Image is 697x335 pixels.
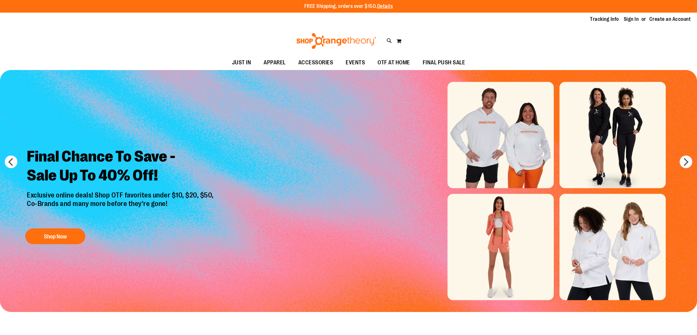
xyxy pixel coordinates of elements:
[304,3,393,10] p: FREE Shipping, orders over $150.
[298,56,333,70] span: ACCESSORIES
[624,16,639,23] a: Sign In
[22,142,220,247] a: Final Chance To Save -Sale Up To 40% Off! Exclusive online deals! Shop OTF favorites under $10, $...
[423,56,465,70] span: FINAL PUSH SALE
[5,156,17,168] button: prev
[649,16,691,23] a: Create an Account
[680,156,692,168] button: next
[378,56,410,70] span: OTF AT HOME
[295,33,377,49] img: Shop Orangetheory
[416,56,472,70] a: FINAL PUSH SALE
[22,191,220,222] p: Exclusive online deals! Shop OTF favorites under $10, $20, $50, Co-Brands and many more before th...
[232,56,251,70] span: JUST IN
[590,16,619,23] a: Tracking Info
[371,56,416,70] a: OTF AT HOME
[346,56,365,70] span: EVENTS
[25,228,85,244] button: Shop Now
[264,56,286,70] span: APPAREL
[339,56,371,70] a: EVENTS
[257,56,292,70] a: APPAREL
[292,56,340,70] a: ACCESSORIES
[377,3,393,9] a: Details
[22,142,220,191] h2: Final Chance To Save - Sale Up To 40% Off!
[226,56,258,70] a: JUST IN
